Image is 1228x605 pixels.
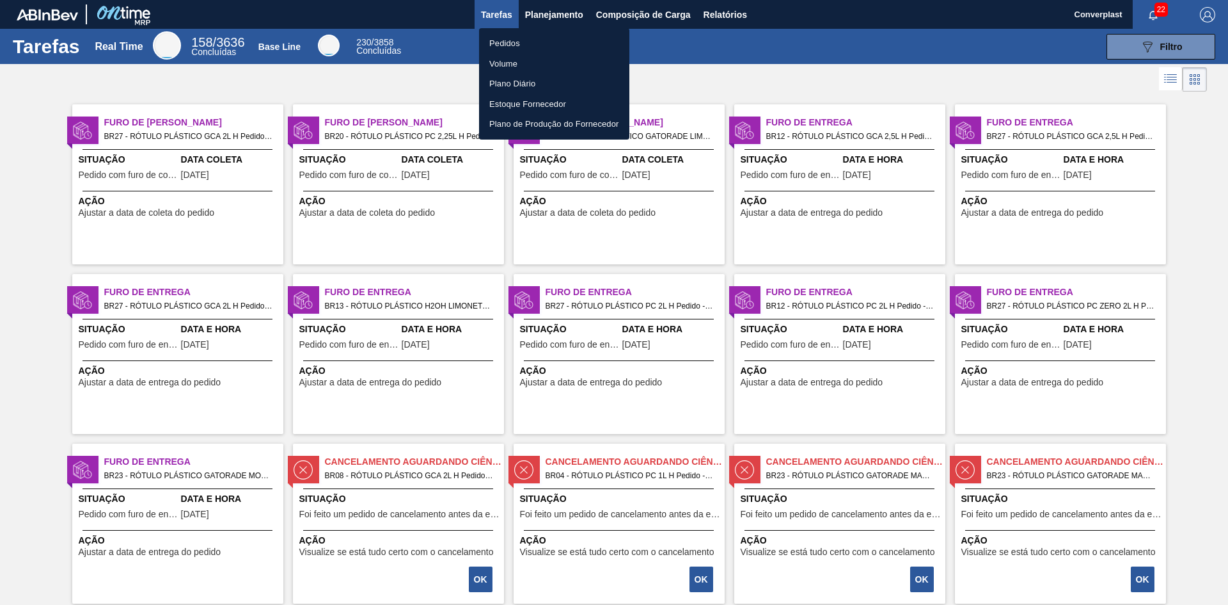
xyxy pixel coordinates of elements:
a: Pedidos [479,33,629,54]
a: Plano de Produção do Fornecedor [479,114,629,134]
a: Volume [479,54,629,74]
a: Estoque Fornecedor [479,94,629,115]
a: Plano Diário [479,74,629,94]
